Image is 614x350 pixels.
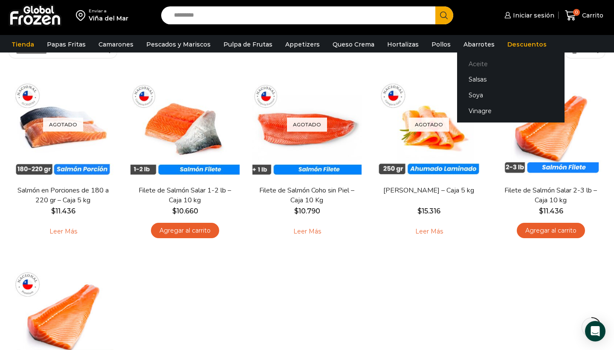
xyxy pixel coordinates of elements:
[503,36,551,52] a: Descuentos
[539,207,563,215] bdi: 11.436
[51,207,55,215] span: $
[287,117,327,131] p: Agotado
[280,223,334,241] a: Leé más sobre “Filete de Salmón Coho sin Piel – Caja 10 Kg”
[43,36,90,52] a: Papas Fritas
[136,186,234,205] a: Filete de Salmón Salar 1-2 lb – Caja 10 kg
[457,56,565,72] a: Aceite
[94,36,138,52] a: Camarones
[294,207,298,215] span: $
[328,36,379,52] a: Queso Crema
[573,9,580,16] span: 0
[51,207,75,215] bdi: 11.436
[36,223,90,241] a: Leé más sobre “Salmón en Porciones de 180 a 220 gr - Caja 5 kg”
[563,6,605,26] a: 0 Carrito
[502,7,554,24] a: Iniciar sesión
[580,11,603,20] span: Carrito
[142,36,215,52] a: Pescados y Mariscos
[457,87,565,103] a: Soya
[219,36,277,52] a: Pulpa de Frutas
[417,207,440,215] bdi: 15.316
[172,207,198,215] bdi: 10.660
[402,223,456,241] a: Leé más sobre “Salmón Ahumado Laminado - Caja 5 kg”
[427,36,455,52] a: Pollos
[294,207,320,215] bdi: 10.790
[89,8,128,14] div: Enviar a
[585,321,605,341] div: Open Intercom Messenger
[43,117,83,131] p: Agotado
[383,36,423,52] a: Hortalizas
[409,117,449,131] p: Agotado
[151,223,219,239] a: Agregar al carrito: “Filete de Salmón Salar 1-2 lb – Caja 10 kg”
[258,186,356,205] a: Filete de Salmón Coho sin Piel – Caja 10 Kg
[417,207,422,215] span: $
[76,8,89,23] img: address-field-icon.svg
[14,186,112,205] a: Salmón en Porciones de 180 a 220 gr – Caja 5 kg
[517,223,585,239] a: Agregar al carrito: “Filete de Salmón Salar 2-3 lb - Caja 10 kg”
[539,207,543,215] span: $
[435,6,453,24] button: Search button
[172,207,177,215] span: $
[7,36,38,52] a: Tienda
[281,36,324,52] a: Appetizers
[457,103,565,119] a: Vinagre
[502,186,600,205] a: Filete de Salmón Salar 2-3 lb – Caja 10 kg
[89,14,128,23] div: Viña del Mar
[511,11,554,20] span: Iniciar sesión
[380,186,478,195] a: [PERSON_NAME] – Caja 5 kg
[457,72,565,87] a: Salsas
[459,36,499,52] a: Abarrotes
